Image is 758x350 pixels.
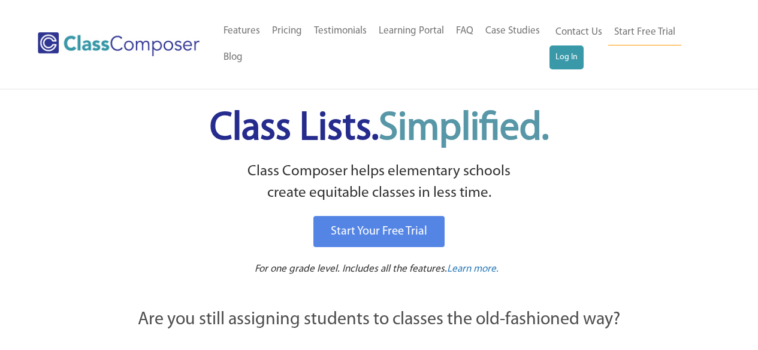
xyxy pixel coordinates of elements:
[255,264,447,274] span: For one grade level. Includes all the features.
[308,18,373,44] a: Testimonials
[266,18,308,44] a: Pricing
[447,264,499,274] span: Learn more.
[74,307,685,333] p: Are you still assigning students to classes the old-fashioned way?
[210,109,549,148] span: Class Lists.
[373,18,450,44] a: Learning Portal
[38,32,200,56] img: Class Composer
[608,19,681,46] a: Start Free Trial
[549,19,608,45] a: Contact Us
[447,262,499,277] a: Learn more.
[72,161,687,205] p: Class Composer helps elementary schools create equitable classes in less time.
[479,18,546,44] a: Case Studies
[313,216,445,247] a: Start Your Free Trial
[549,19,711,69] nav: Header Menu
[218,18,266,44] a: Features
[379,109,549,148] span: Simplified.
[549,45,584,69] a: Log In
[331,226,427,238] span: Start Your Free Trial
[218,44,249,71] a: Blog
[450,18,479,44] a: FAQ
[218,18,549,71] nav: Header Menu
